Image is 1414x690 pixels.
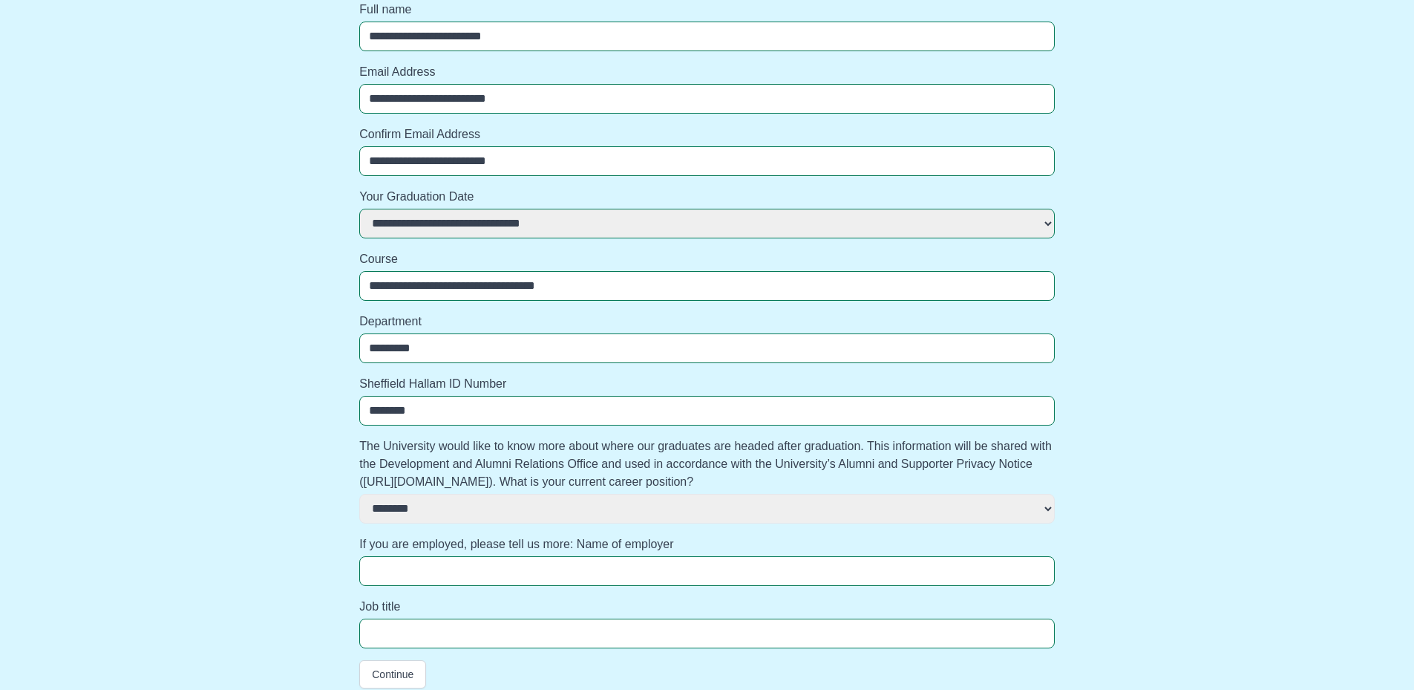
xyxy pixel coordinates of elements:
label: Job title [359,598,1055,616]
label: Your Graduation Date [359,188,1055,206]
label: If you are employed, please tell us more: Name of employer [359,536,1055,553]
button: Continue [359,660,426,689]
label: Email Address [359,63,1055,81]
label: The University would like to know more about where our graduates are headed after graduation. Thi... [359,437,1055,491]
label: Course [359,250,1055,268]
label: Sheffield Hallam ID Number [359,375,1055,393]
label: Confirm Email Address [359,126,1055,143]
label: Full name [359,1,1055,19]
label: Department [359,313,1055,331]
